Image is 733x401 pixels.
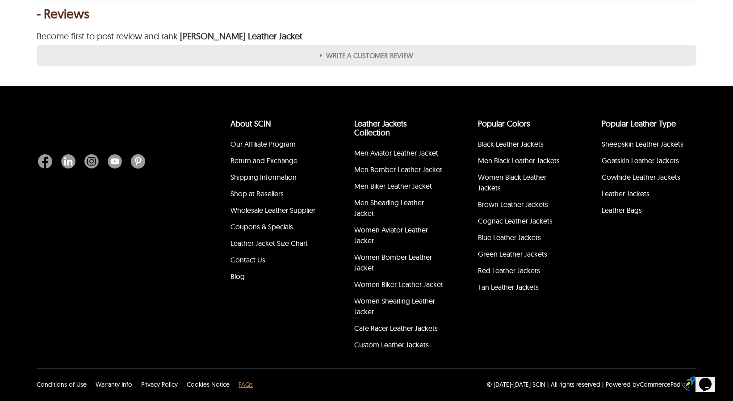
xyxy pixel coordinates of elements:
a: Leather Jackets Collection [354,118,407,138]
a: Facebook [38,154,57,169]
img: eCommerce builder by CommercePad [681,376,695,391]
li: Men Black Leather Jackets [477,154,568,170]
li: Leather Jackets [600,187,692,203]
li: Leather Bags [600,203,692,220]
a: Youtube [103,154,126,169]
a: Contact Us [230,255,265,264]
li: Shop at Resellers [229,187,321,203]
li: Women Aviator Leather Jacket [353,223,444,250]
a: Instagram [80,154,103,169]
a: Return and Exchange [230,156,297,165]
li: Cowhide Leather Jackets [600,170,692,187]
li: Green Leather Jackets [477,247,568,264]
a: Black Leather Jackets [478,139,544,148]
a: Women Shearling Leather Jacket [354,296,435,316]
li: Wholesale Leather Supplier [229,203,321,220]
a: Red Leather Jackets [478,266,540,275]
li: Red Leather Jackets [477,264,568,280]
a: About SCIN [230,118,271,129]
a: Conditions of Use [37,380,87,388]
a: Women Black Leather Jackets [478,173,546,192]
li: Contact Us [229,253,321,270]
a: Men Biker Leather Jacket [354,182,432,190]
li: Coupons & Specials [229,220,321,236]
li: Women Biker Leather Jacket [353,278,444,294]
li: Cafe Racer Leather Jackets [353,321,444,338]
li: Tan Leather Jackets [477,280,568,297]
li: Shipping Information [229,170,321,187]
div: - Reviews [37,9,696,18]
li: Leather Jacket Size Chart [229,236,321,253]
a: Coupons & Specials [230,222,293,231]
a: Men Aviator Leather Jacket [354,148,438,157]
li: Return and Exchange [229,154,321,170]
a: Cowhide Leather Jackets [602,173,680,182]
p: © [DATE]-[DATE] SCIN | All rights reserved [487,380,600,389]
a: Tan Leather Jackets [478,283,539,291]
a: Blue Leather Jackets [478,233,541,242]
li: Men Aviator Leather Jacket [353,146,444,163]
div: Powered by [606,380,681,389]
div: Become first to post review and rank Lewis Biker Leather Jacket [37,32,696,41]
img: Facebook [38,154,52,169]
li: Women Shearling Leather Jacket [353,294,444,321]
a: eCommerce builder by CommercePad [683,376,695,393]
li: Sheepskin Leather Jackets [600,137,692,154]
li: Our Affiliate Program [229,137,321,154]
a: Sheepskin Leather Jackets [602,139,683,148]
img: Youtube [108,154,122,169]
a: Linkedin [57,154,80,169]
a: Cognac Leather Jackets [478,216,553,225]
a: Custom Leather Jackets [354,340,429,349]
div: | [602,380,604,389]
a: Men Shearling Leather Jacket [354,198,424,218]
a: Men Bomber Leather Jacket [354,165,442,174]
a: Leather Bags [602,206,642,215]
li: Blue Leather Jackets [477,231,568,247]
li: Brown Leather Jackets [477,198,568,214]
a: Shop at Resellers [230,189,284,198]
a: Privacy Policy [141,380,178,388]
img: Pinterest [131,154,145,169]
li: Women Black Leather Jackets [477,170,568,198]
a: Blog [230,272,245,281]
iframe: chat widget [695,365,724,392]
a: Cafe Racer Leather Jackets [354,324,438,333]
li: Cognac Leather Jackets [477,214,568,231]
li: Women Bomber Leather Jacket [353,250,444,278]
a: Wholesale Leather Supplier [230,206,315,215]
span: Welcome to our site, if you need help simply reply to this message, we are online and ready to help. [4,4,147,17]
a: Warranty Info [96,380,132,388]
a: Leather Jacket Size Chart [230,239,308,248]
li: Custom Leather Jackets [353,338,444,355]
img: Instagram [84,154,99,169]
label: Write A customer review [37,45,696,66]
a: Women Biker Leather Jacket [354,280,443,289]
a: FAQs [239,380,253,388]
a: Women Bomber Leather Jacket [354,253,432,272]
li: Blog [229,270,321,286]
iframe: chat widget [563,226,724,361]
a: CommercePad [640,380,681,388]
a: Leather Jackets [602,189,649,198]
a: Goatskin Leather Jackets [602,156,679,165]
div: Welcome to our site, if you need help simply reply to this message, we are online and ready to help. [4,4,164,18]
img: Linkedin [61,154,75,169]
a: Shipping Information [230,173,297,182]
a: Women Aviator Leather Jacket [354,225,428,245]
li: Men Shearling Leather Jacket [353,196,444,223]
strong: [PERSON_NAME] Leather Jacket [178,30,302,42]
li: Goatskin Leather Jackets [600,154,692,170]
a: Cookies Notice [187,380,230,388]
li: Black Leather Jackets [477,137,568,154]
a: popular leather jacket colors [478,118,530,129]
a: Popular Leather Type [602,118,676,129]
a: Men Black Leather Jackets [478,156,560,165]
li: Men Biker Leather Jacket [353,179,444,196]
